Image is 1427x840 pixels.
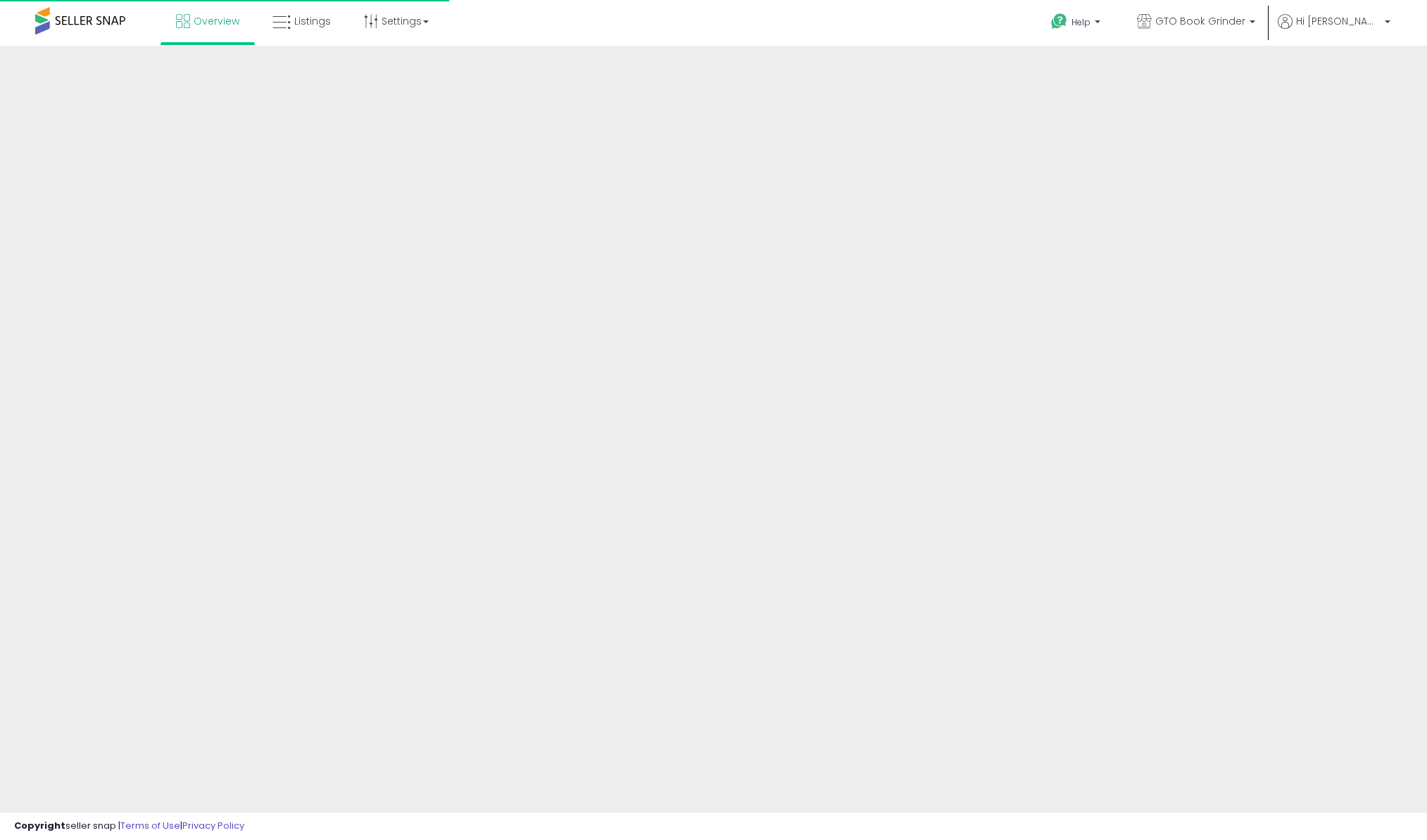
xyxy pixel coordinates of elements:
[1071,16,1090,28] span: Help
[1296,14,1381,28] span: Hi [PERSON_NAME]
[1155,14,1245,28] span: GTO Book Grinder
[1040,2,1114,46] a: Help
[1050,13,1068,30] i: Get Help
[1278,14,1390,46] a: Hi [PERSON_NAME]
[294,14,331,28] span: Listings
[194,14,239,28] span: Overview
